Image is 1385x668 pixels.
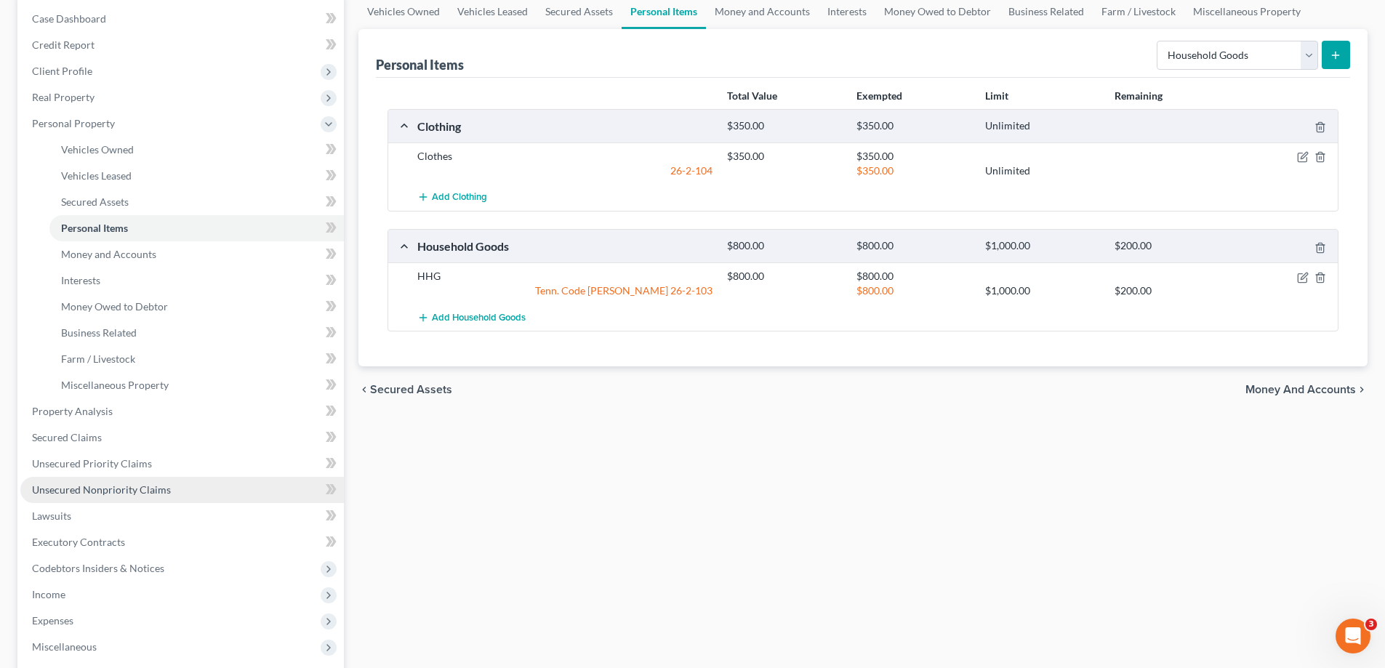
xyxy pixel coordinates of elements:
[61,300,168,313] span: Money Owed to Debtor
[849,283,978,298] div: $800.00
[720,239,848,253] div: $800.00
[49,372,344,398] a: Miscellaneous Property
[20,451,344,477] a: Unsecured Priority Claims
[49,215,344,241] a: Personal Items
[20,6,344,32] a: Case Dashboard
[32,405,113,417] span: Property Analysis
[985,89,1008,102] strong: Limit
[20,424,344,451] a: Secured Claims
[417,184,487,211] button: Add Clothing
[978,239,1107,253] div: $1,000.00
[20,398,344,424] a: Property Analysis
[370,384,452,395] span: Secured Assets
[417,304,526,331] button: Add Household Goods
[1245,384,1368,395] button: Money and Accounts chevron_right
[727,89,777,102] strong: Total Value
[61,274,100,286] span: Interests
[410,238,720,254] div: Household Goods
[32,91,95,103] span: Real Property
[856,89,902,102] strong: Exempted
[849,269,978,283] div: $800.00
[358,384,452,395] button: chevron_left Secured Assets
[32,431,102,443] span: Secured Claims
[32,12,106,25] span: Case Dashboard
[1245,384,1356,395] span: Money and Accounts
[849,239,978,253] div: $800.00
[32,562,164,574] span: Codebtors Insiders & Notices
[49,241,344,267] a: Money and Accounts
[720,269,848,283] div: $800.00
[49,294,344,320] a: Money Owed to Debtor
[61,248,156,260] span: Money and Accounts
[49,320,344,346] a: Business Related
[61,326,137,339] span: Business Related
[32,457,152,470] span: Unsecured Priority Claims
[410,164,720,178] div: 26-2-104
[20,477,344,503] a: Unsecured Nonpriority Claims
[32,614,73,627] span: Expenses
[61,196,129,208] span: Secured Assets
[410,118,720,134] div: Clothing
[1115,89,1163,102] strong: Remaining
[32,483,171,496] span: Unsecured Nonpriority Claims
[410,283,720,298] div: Tenn. Code [PERSON_NAME] 26-2-103
[849,164,978,178] div: $350.00
[1365,619,1377,630] span: 3
[49,346,344,372] a: Farm / Livestock
[849,149,978,164] div: $350.00
[432,312,526,323] span: Add Household Goods
[20,529,344,555] a: Executory Contracts
[432,192,487,204] span: Add Clothing
[20,503,344,529] a: Lawsuits
[720,119,848,133] div: $350.00
[32,588,65,600] span: Income
[61,379,169,391] span: Miscellaneous Property
[978,119,1107,133] div: Unlimited
[410,269,720,283] div: HHG
[978,164,1107,178] div: Unlimited
[49,189,344,215] a: Secured Assets
[1107,283,1236,298] div: $200.00
[1336,619,1370,653] iframe: Intercom live chat
[49,163,344,189] a: Vehicles Leased
[849,119,978,133] div: $350.00
[1356,384,1368,395] i: chevron_right
[376,56,464,73] div: Personal Items
[32,65,92,77] span: Client Profile
[720,149,848,164] div: $350.00
[32,39,95,51] span: Credit Report
[978,283,1107,298] div: $1,000.00
[1107,239,1236,253] div: $200.00
[32,510,71,522] span: Lawsuits
[32,536,125,548] span: Executory Contracts
[32,640,97,653] span: Miscellaneous
[410,149,720,164] div: Clothes
[49,267,344,294] a: Interests
[49,137,344,163] a: Vehicles Owned
[358,384,370,395] i: chevron_left
[20,32,344,58] a: Credit Report
[32,117,115,129] span: Personal Property
[61,353,135,365] span: Farm / Livestock
[61,143,134,156] span: Vehicles Owned
[61,169,132,182] span: Vehicles Leased
[61,222,128,234] span: Personal Items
